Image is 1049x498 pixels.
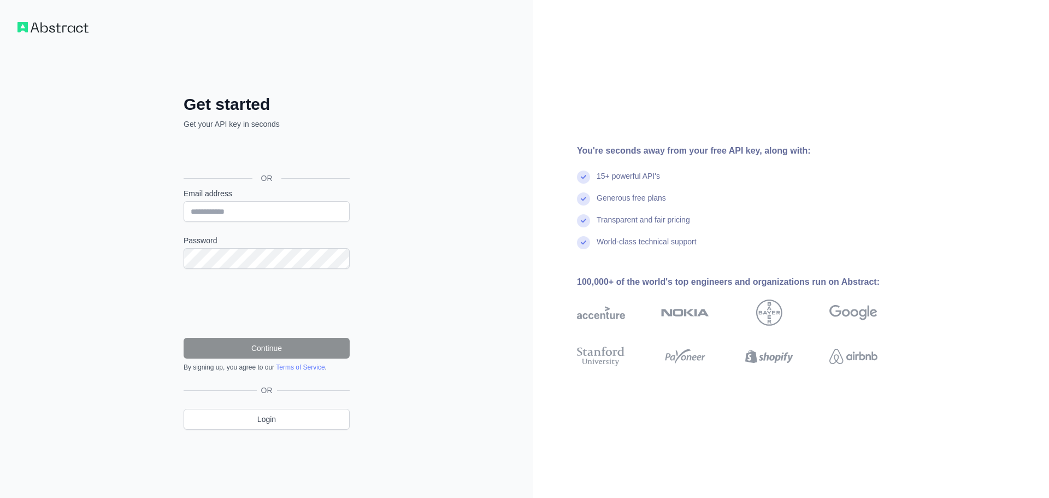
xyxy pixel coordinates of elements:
label: Email address [184,188,350,199]
img: Workflow [17,22,89,33]
img: nokia [661,300,709,326]
h2: Get started [184,95,350,114]
img: stanford university [577,344,625,368]
img: payoneer [661,344,709,368]
button: Continue [184,338,350,359]
div: Transparent and fair pricing [597,214,690,236]
img: bayer [756,300,782,326]
img: check mark [577,214,590,227]
img: google [829,300,877,326]
img: airbnb [829,344,877,368]
iframe: Nút Đăng nhập bằng Google [178,142,353,166]
div: By signing up, you agree to our . [184,363,350,372]
div: You're seconds away from your free API key, along with: [577,144,912,157]
span: OR [252,173,281,184]
div: Generous free plans [597,192,666,214]
img: check mark [577,171,590,184]
div: World-class technical support [597,236,697,258]
div: 100,000+ of the world's top engineers and organizations run on Abstract: [577,276,912,289]
iframe: reCAPTCHA [184,282,350,325]
a: Terms of Service [276,364,325,371]
div: 15+ powerful API's [597,171,660,192]
span: OR [257,385,277,396]
img: accenture [577,300,625,326]
p: Get your API key in seconds [184,119,350,130]
img: shopify [745,344,793,368]
label: Password [184,235,350,246]
img: check mark [577,192,590,206]
img: check mark [577,236,590,249]
a: Login [184,409,350,430]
